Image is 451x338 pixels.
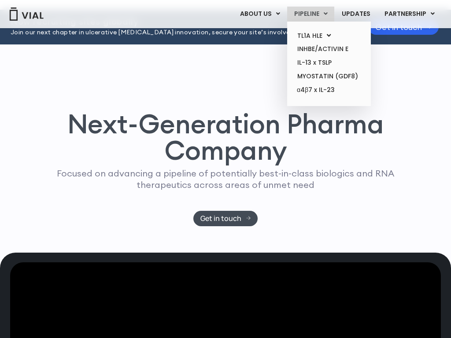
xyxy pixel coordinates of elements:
span: ABOUT US [240,9,272,18]
img: Vial Logo [9,7,44,21]
a: ABOUT USMenu Toggle [233,7,287,22]
a: UPDATES [335,7,377,22]
a: α4β7 x IL-23 [290,83,367,97]
a: MYOSTATIN (GDF8) [290,70,367,83]
span: Get in touch [200,215,241,222]
a: IL-13 x TSLP [290,56,367,70]
a: PARTNERSHIPMenu Toggle [377,7,442,22]
span: PIPELINE [294,9,319,18]
p: Focused on advancing a pipeline of potentially best-in-class biologics and RNA therapeutics acros... [48,168,403,191]
span: PARTNERSHIP [384,9,426,18]
a: PIPELINEMenu Toggle [287,7,334,22]
a: Get in touch [193,211,258,226]
span: Get in touch [375,24,422,30]
p: Join our next chapter in ulcerative [MEDICAL_DATA] innovation, secure your site’s involvement [DA... [11,28,346,37]
h1: Next-Generation Pharma Company [35,110,416,163]
a: TL1A HLEMenu Toggle [290,29,367,43]
a: INHBE/ACTIVIN E [290,42,367,56]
